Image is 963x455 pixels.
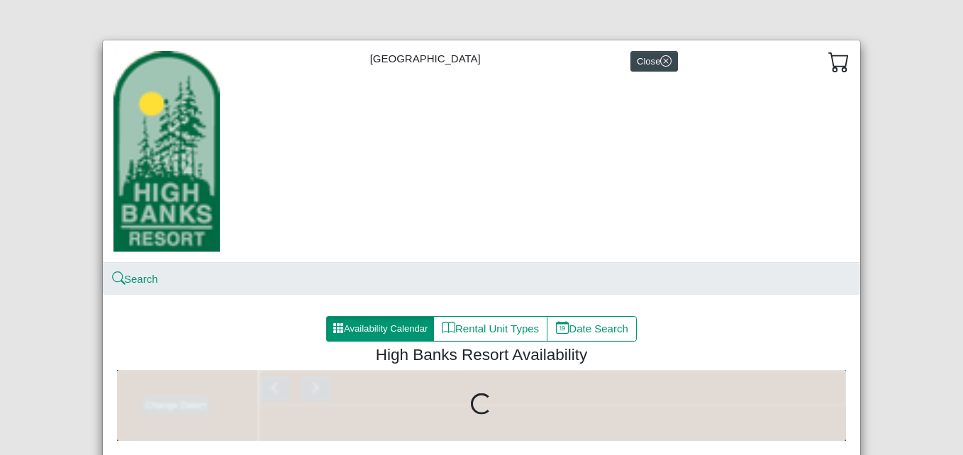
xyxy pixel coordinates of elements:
[433,316,547,342] button: bookRental Unit Types
[113,273,158,285] a: searchSearch
[103,40,860,263] div: [GEOGRAPHIC_DATA]
[333,322,344,334] svg: grid3x3 gap fill
[442,321,455,335] svg: book
[556,321,569,335] svg: calendar date
[326,316,434,342] button: grid3x3 gap fillAvailability Calendar
[547,316,637,342] button: calendar dateDate Search
[113,274,124,284] svg: search
[113,51,220,252] img: 434d8394-c507-4c7e-820f-02cb6d77d79a.jpg
[660,55,672,67] svg: x circle
[630,51,678,72] button: Closex circle
[828,51,850,72] svg: cart
[128,345,835,364] h4: High Banks Resort Availability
